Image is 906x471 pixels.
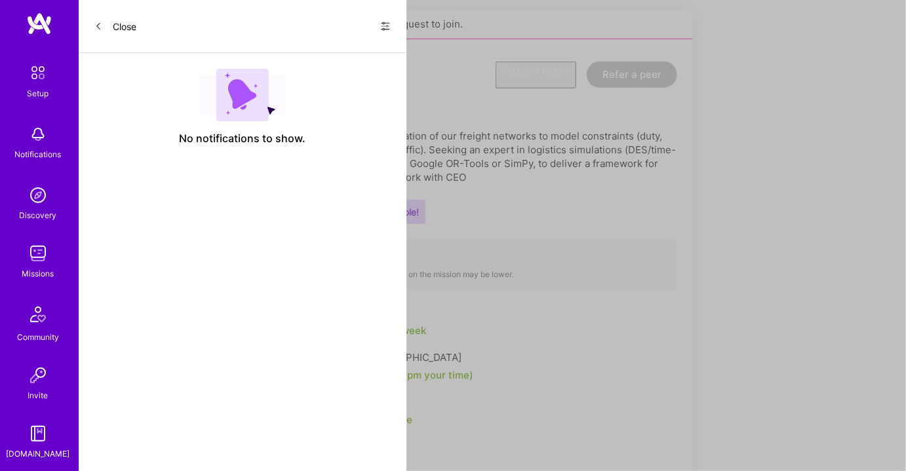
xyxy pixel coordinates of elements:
img: empty [199,69,286,121]
img: bell [25,121,51,147]
div: [DOMAIN_NAME] [7,447,70,461]
img: teamwork [25,240,51,267]
img: guide book [25,421,51,447]
button: Close [94,16,136,37]
div: Invite [28,388,49,402]
img: logo [26,12,52,35]
div: Setup [28,86,49,100]
div: Notifications [15,147,62,161]
div: Missions [22,267,54,280]
img: Community [22,299,54,330]
img: Invite [25,362,51,388]
img: discovery [25,182,51,208]
img: setup [24,59,52,86]
div: Community [17,330,59,344]
span: No notifications to show. [180,132,306,145]
div: Discovery [20,208,57,222]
